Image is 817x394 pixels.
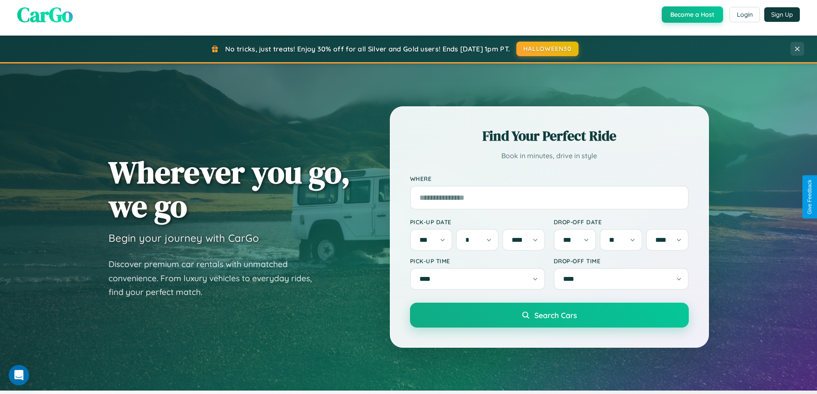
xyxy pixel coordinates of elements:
span: CarGo [17,0,73,29]
label: Pick-up Time [410,257,545,265]
h1: Wherever you go, we go [109,155,350,223]
button: Sign Up [764,7,800,22]
label: Drop-off Date [554,218,689,226]
button: Become a Host [662,6,723,23]
label: Pick-up Date [410,218,545,226]
button: HALLOWEEN30 [516,42,579,56]
label: Where [410,175,689,182]
h2: Find Your Perfect Ride [410,126,689,145]
button: Login [730,7,760,22]
h3: Begin your journey with CarGo [109,232,259,244]
button: Search Cars [410,303,689,328]
iframe: Intercom live chat [9,365,29,385]
p: Book in minutes, drive in style [410,150,689,162]
p: Discover premium car rentals with unmatched convenience. From luxury vehicles to everyday rides, ... [109,257,323,299]
label: Drop-off Time [554,257,689,265]
div: Give Feedback [807,180,813,214]
span: Search Cars [534,310,577,320]
span: No tricks, just treats! Enjoy 30% off for all Silver and Gold users! Ends [DATE] 1pm PT. [225,45,510,53]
